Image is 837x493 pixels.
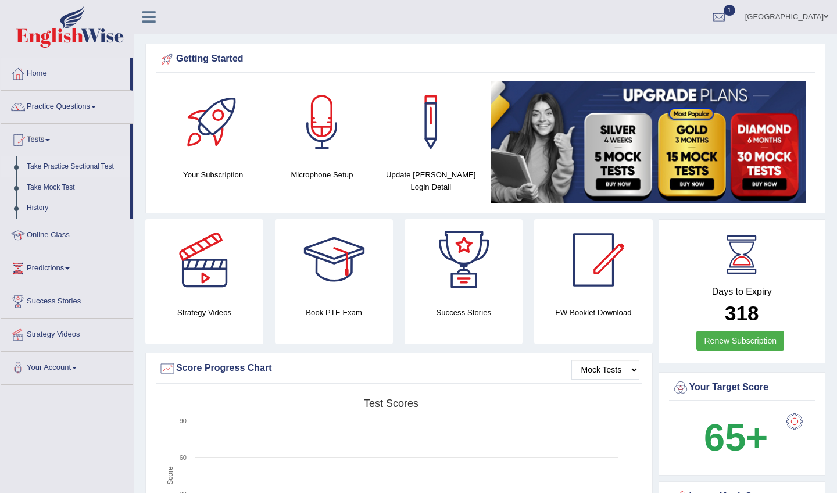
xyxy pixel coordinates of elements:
[1,285,133,315] a: Success Stories
[725,302,759,324] b: 318
[491,81,806,203] img: small5.jpg
[534,306,652,319] h4: EW Booklet Download
[1,319,133,348] a: Strategy Videos
[1,219,133,248] a: Online Class
[1,91,133,120] a: Practice Questions
[275,306,393,319] h4: Book PTE Exam
[364,398,419,409] tspan: Test scores
[724,5,735,16] span: 1
[22,177,130,198] a: Take Mock Test
[164,169,262,181] h4: Your Subscription
[704,416,768,459] b: 65+
[22,198,130,219] a: History
[382,169,480,193] h4: Update [PERSON_NAME] Login Detail
[166,466,174,485] tspan: Score
[159,360,639,377] div: Score Progress Chart
[159,51,812,68] div: Getting Started
[1,352,133,381] a: Your Account
[1,124,130,153] a: Tests
[180,417,187,424] text: 90
[405,306,523,319] h4: Success Stories
[22,156,130,177] a: Take Practice Sectional Test
[1,58,130,87] a: Home
[672,379,813,396] div: Your Target Score
[672,287,813,297] h4: Days to Expiry
[180,454,187,461] text: 60
[696,331,784,351] a: Renew Subscription
[1,252,133,281] a: Predictions
[273,169,370,181] h4: Microphone Setup
[145,306,263,319] h4: Strategy Videos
